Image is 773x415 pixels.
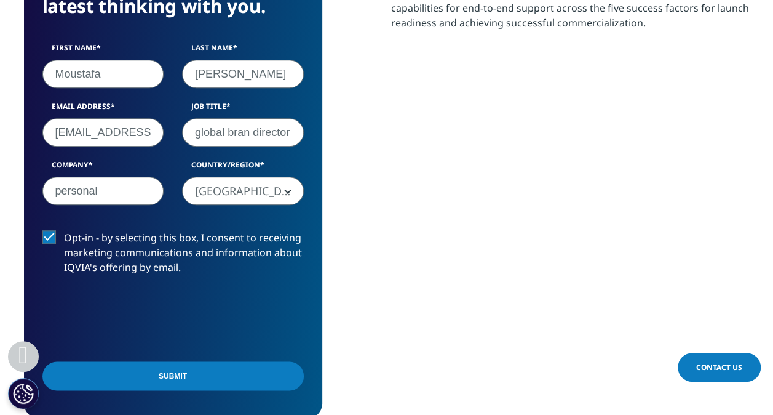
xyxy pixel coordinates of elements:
button: Cookies Settings [8,378,39,409]
label: Email Address [42,101,164,118]
iframe: reCAPTCHA [42,294,229,342]
a: Contact Us [678,353,761,382]
input: Submit [42,361,304,390]
span: Saudi Arabia [182,177,304,205]
span: Saudi Arabia [183,177,303,206]
label: Opt-in - by selecting this box, I consent to receiving marketing communications and information a... [42,230,304,281]
label: Last Name [182,42,304,60]
label: Company [42,159,164,177]
label: Job Title [182,101,304,118]
label: Country/Region [182,159,304,177]
label: First Name [42,42,164,60]
span: Contact Us [696,362,742,373]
